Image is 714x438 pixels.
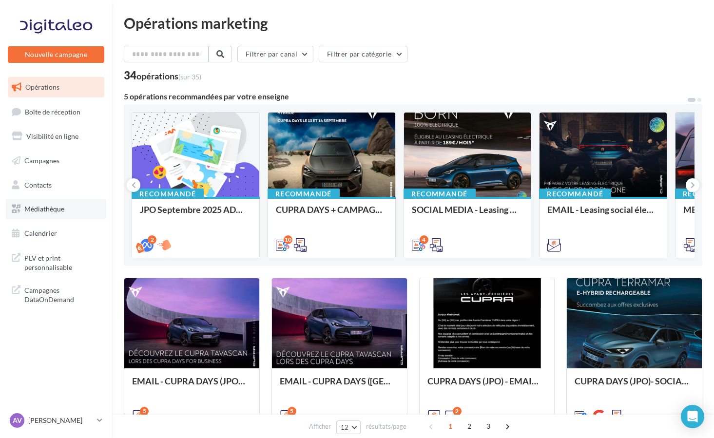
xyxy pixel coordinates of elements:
button: 12 [336,420,361,434]
span: Médiathèque [24,205,64,213]
span: Afficher [309,422,331,431]
div: JPO Septembre 2025 ADS META / DISPLAY [140,205,251,224]
button: Nouvelle campagne [8,46,104,63]
div: CUPRA DAYS + CAMPAGNE SEPT - SOCIAL MEDIA [276,205,387,224]
div: 5 [140,407,149,416]
div: Recommandé [268,189,340,199]
span: (sur 35) [178,73,201,81]
button: Filtrer par catégorie [319,46,407,62]
a: Calendrier [6,223,106,244]
div: 34 [124,70,201,81]
div: Recommandé [132,189,204,199]
div: 5 opérations recommandées par votre enseigne [124,93,687,100]
span: résultats/page [366,422,406,431]
div: EMAIL - CUPRA DAYS (JPO) Fleet Générique [132,376,251,396]
div: 4 [420,235,428,244]
a: Opérations [6,77,106,97]
div: CUPRA DAYS (JPO)- SOCIAL MEDIA [575,376,694,396]
span: Opérations [25,83,59,91]
div: 2 [148,235,156,244]
span: Calendrier [24,229,57,237]
a: Contacts [6,175,106,195]
span: 2 [462,419,477,434]
button: Filtrer par canal [237,46,313,62]
div: EMAIL - CUPRA DAYS ([GEOGRAPHIC_DATA]) Private Générique [280,376,399,396]
span: 1 [443,419,458,434]
div: SOCIAL MEDIA - Leasing social électrique - CUPRA Born [412,205,523,224]
span: 3 [481,419,496,434]
span: Campagnes DataOnDemand [24,284,100,305]
a: Boîte de réception [6,101,106,122]
a: Médiathèque [6,199,106,219]
a: Campagnes DataOnDemand [6,280,106,308]
span: AV [13,416,22,425]
span: Boîte de réception [25,107,80,115]
div: opérations [136,72,201,80]
p: [PERSON_NAME] [28,416,93,425]
div: Recommandé [404,189,476,199]
span: Campagnes [24,156,59,165]
div: Open Intercom Messenger [681,405,704,428]
div: 2 [453,407,462,416]
div: EMAIL - Leasing social électrique - CUPRA Born One [547,205,659,224]
span: Contacts [24,180,52,189]
div: Recommandé [539,189,611,199]
span: PLV et print personnalisable [24,251,100,272]
div: 5 [288,407,296,416]
div: 10 [284,235,292,244]
a: Campagnes [6,151,106,171]
a: PLV et print personnalisable [6,248,106,276]
div: Opérations marketing [124,16,702,30]
div: CUPRA DAYS (JPO) - EMAIL + SMS [427,376,547,396]
a: AV [PERSON_NAME] [8,411,104,430]
a: Visibilité en ligne [6,126,106,147]
span: Visibilité en ligne [26,132,78,140]
span: 12 [341,423,349,431]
